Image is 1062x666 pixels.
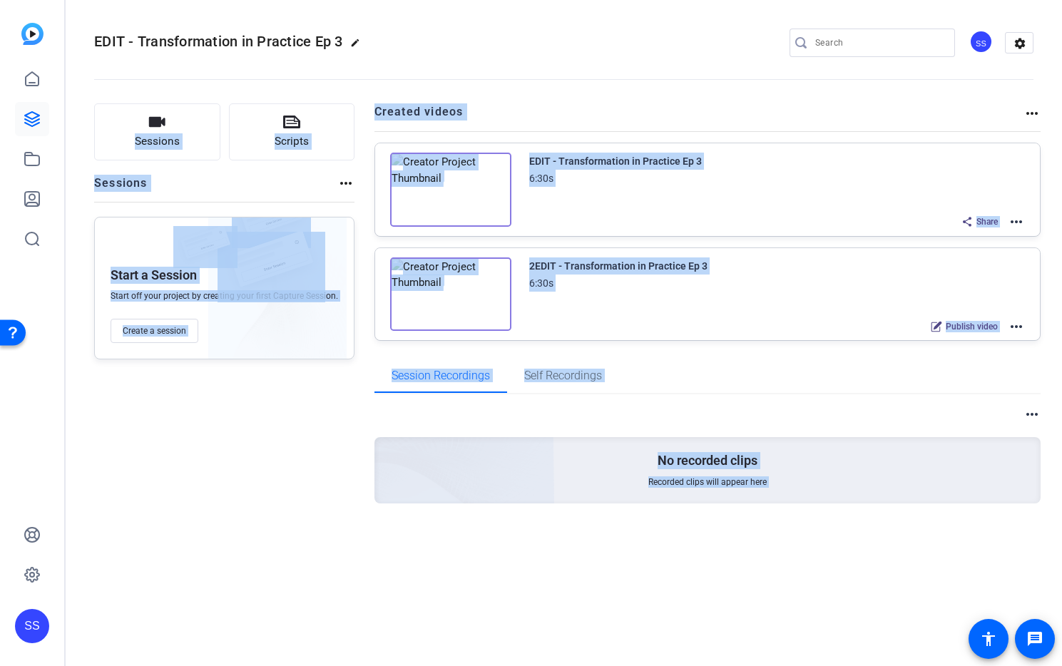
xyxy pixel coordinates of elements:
img: Creator Project Thumbnail [390,257,511,332]
span: Share [976,216,998,227]
mat-icon: more_horiz [1023,105,1041,122]
div: EDIT - Transformation in Practice Ep 3 [529,153,702,170]
img: blue-gradient.svg [21,23,44,45]
ngx-avatar: Studio Support [969,30,994,55]
h2: Created videos [374,103,1024,131]
p: Start a Session [111,267,197,284]
p: No recorded clips [658,452,757,469]
div: 6:30s [529,275,553,292]
span: Publish video [946,321,998,332]
h2: Sessions [94,175,148,202]
div: 6:30s [529,170,553,187]
img: embarkstudio-empty-session.png [208,213,347,366]
button: Create a session [111,319,198,343]
div: SS [969,30,993,53]
input: Search [815,34,944,51]
mat-icon: message [1026,630,1043,647]
mat-icon: more_horiz [1008,318,1025,335]
img: fake-session.png [218,232,325,302]
img: Creator Project Thumbnail [390,153,511,227]
span: Recorded clips will appear here [648,476,767,488]
mat-icon: more_horiz [337,175,354,192]
img: fake-session.png [173,226,238,268]
div: 2EDIT - Transformation in Practice Ep 3 [529,257,708,275]
span: Session Recordings [392,370,490,381]
img: embarkstudio-empty-session.png [215,296,555,605]
img: fake-session.png [232,196,310,248]
mat-icon: edit [350,38,367,55]
span: Sessions [135,133,180,150]
button: Scripts [229,103,355,160]
mat-icon: more_horiz [1023,406,1041,423]
mat-icon: settings [1006,33,1034,54]
span: EDIT - Transformation in Practice Ep 3 [94,33,343,50]
button: Sessions [94,103,220,160]
span: Self Recordings [524,370,602,381]
mat-icon: more_horiz [1008,213,1025,230]
div: SS [15,609,49,643]
span: Start off your project by creating your first Capture Session. [111,290,338,302]
span: Create a session [123,325,186,337]
span: Scripts [275,133,309,150]
mat-icon: accessibility [980,630,997,647]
